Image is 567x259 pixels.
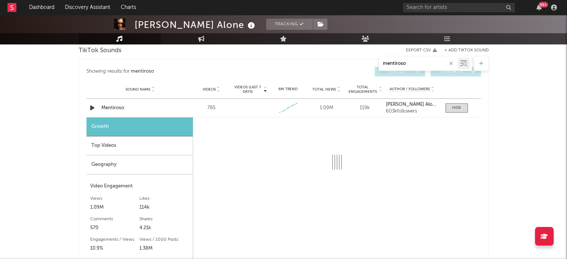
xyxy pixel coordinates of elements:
[139,224,189,233] div: 4.21k
[194,104,229,112] div: 785
[86,117,193,136] div: Growth
[232,85,262,94] span: Videos (last 7 days)
[266,19,313,30] button: Tracking
[437,48,489,53] button: + Add TikTok Sound
[101,104,179,112] a: Mentiroso
[90,244,140,253] div: 10.9%
[90,182,189,191] div: Video Engagement
[386,102,438,107] a: [PERSON_NAME] Alone
[90,194,140,203] div: Views
[135,19,257,31] div: [PERSON_NAME] Alone
[139,194,189,203] div: Likes
[139,215,189,224] div: Shares
[271,86,305,92] div: 6M Trend
[444,48,489,53] button: + Add TikTok Sound
[406,48,437,53] button: Export CSV
[379,61,458,67] input: Search by song name or URL
[347,104,382,112] div: 119k
[536,4,542,10] button: 99+
[431,67,481,76] button: Official(0)
[386,109,438,114] div: 603k followers
[309,104,344,112] div: 1.09M
[126,87,151,92] span: Sound Name
[131,67,154,76] div: mentiroso
[403,3,515,12] input: Search for artists
[390,87,430,92] span: Author / Followers
[539,2,548,7] div: 99 +
[379,69,414,74] span: UGC ( 1 )
[90,215,140,224] div: Comments
[347,85,378,94] span: Total Engagements
[90,224,140,233] div: 570
[86,136,193,155] div: Top Videos
[203,87,216,92] span: Videos
[90,235,140,244] div: Engagements / Views
[139,203,189,212] div: 114k
[139,244,189,253] div: 1.38M
[375,67,425,76] button: UGC(1)
[86,155,193,174] div: Geography
[86,67,284,76] div: Showing results for
[139,235,189,244] div: Views / 1000 Posts
[90,203,140,212] div: 1.09M
[312,87,336,92] span: Total Views
[435,69,470,74] span: Official ( 0 )
[79,46,122,55] span: TikTok Sounds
